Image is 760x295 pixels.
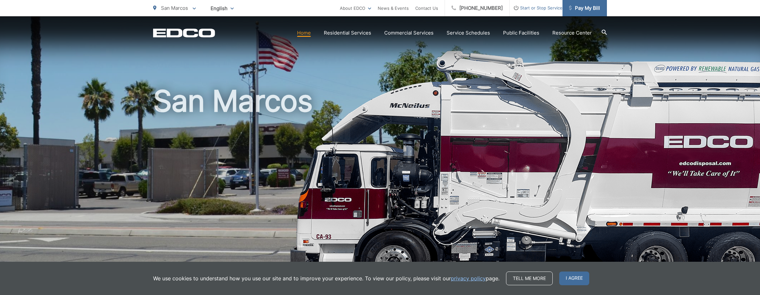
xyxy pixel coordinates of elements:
[378,4,409,12] a: News & Events
[153,28,215,37] a: EDCD logo. Return to the homepage.
[552,29,592,37] a: Resource Center
[153,85,607,291] h1: San Marcos
[324,29,371,37] a: Residential Services
[340,4,371,12] a: About EDCO
[506,272,553,285] a: Tell me more
[503,29,539,37] a: Public Facilities
[384,29,434,37] a: Commercial Services
[297,29,311,37] a: Home
[206,3,239,14] span: English
[569,4,600,12] span: Pay My Bill
[153,274,499,282] p: We use cookies to understand how you use our site and to improve your experience. To view our pol...
[451,274,486,282] a: privacy policy
[161,5,188,11] span: San Marcos
[415,4,438,12] a: Contact Us
[559,272,589,285] span: I agree
[447,29,490,37] a: Service Schedules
